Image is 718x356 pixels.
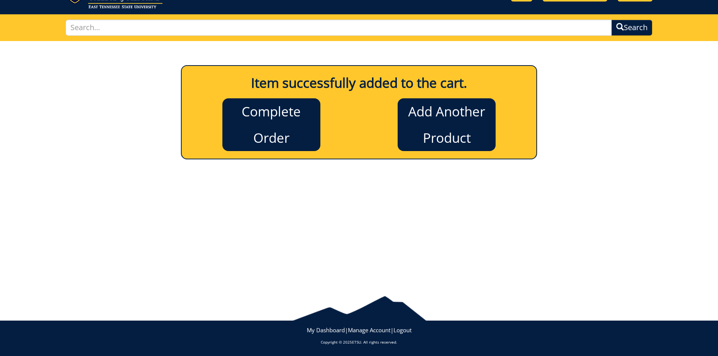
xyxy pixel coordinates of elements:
a: ETSU [352,339,361,345]
a: Complete Order [222,98,320,151]
a: Manage Account [348,326,390,334]
input: Search... [66,20,612,36]
a: My Dashboard [307,326,345,334]
a: Logout [393,326,412,334]
button: Search [611,20,652,36]
a: Add Another Product [398,98,496,151]
b: Item successfully added to the cart. [251,74,467,92]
